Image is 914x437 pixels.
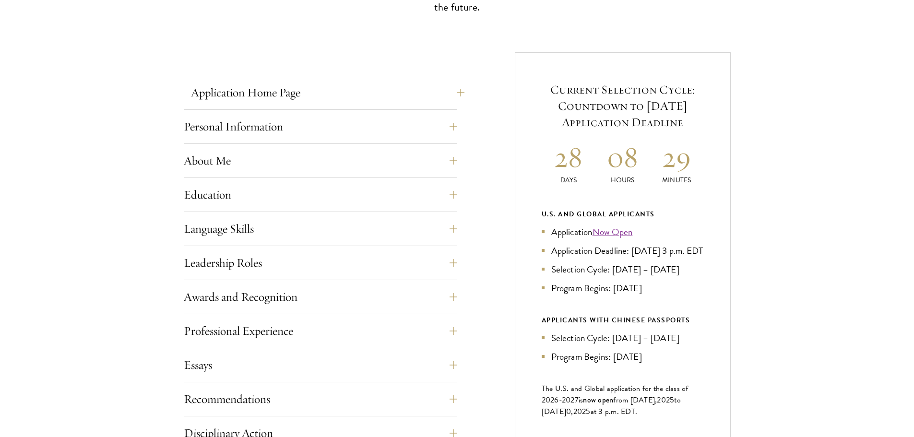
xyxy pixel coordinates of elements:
li: Program Begins: [DATE] [542,350,704,364]
button: Professional Experience [184,319,457,343]
li: Application [542,225,704,239]
button: Awards and Recognition [184,285,457,308]
button: Language Skills [184,217,457,240]
button: Application Home Page [191,81,464,104]
span: 5 [586,406,590,417]
button: Education [184,183,457,206]
button: Essays [184,354,457,377]
a: Now Open [593,225,633,239]
div: APPLICANTS WITH CHINESE PASSPORTS [542,314,704,326]
span: from [DATE], [613,394,657,406]
button: About Me [184,149,457,172]
div: U.S. and Global Applicants [542,208,704,220]
span: -202 [559,394,575,406]
span: 202 [573,406,586,417]
button: Personal Information [184,115,457,138]
h2: 08 [595,139,650,175]
p: Hours [595,175,650,185]
h2: 28 [542,139,596,175]
span: 7 [575,394,579,406]
h5: Current Selection Cycle: Countdown to [DATE] Application Deadline [542,82,704,130]
span: 202 [657,394,670,406]
li: Selection Cycle: [DATE] – [DATE] [542,262,704,276]
span: at 3 p.m. EDT. [591,406,638,417]
p: Minutes [650,175,704,185]
li: Application Deadline: [DATE] 3 p.m. EDT [542,244,704,258]
span: 5 [670,394,674,406]
span: , [571,406,573,417]
button: Recommendations [184,388,457,411]
button: Leadership Roles [184,251,457,274]
li: Selection Cycle: [DATE] – [DATE] [542,331,704,345]
p: Days [542,175,596,185]
h2: 29 [650,139,704,175]
span: is [579,394,583,406]
li: Program Begins: [DATE] [542,281,704,295]
span: 6 [554,394,558,406]
span: to [DATE] [542,394,681,417]
span: now open [583,394,613,405]
span: The U.S. and Global application for the class of 202 [542,383,688,406]
span: 0 [566,406,571,417]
